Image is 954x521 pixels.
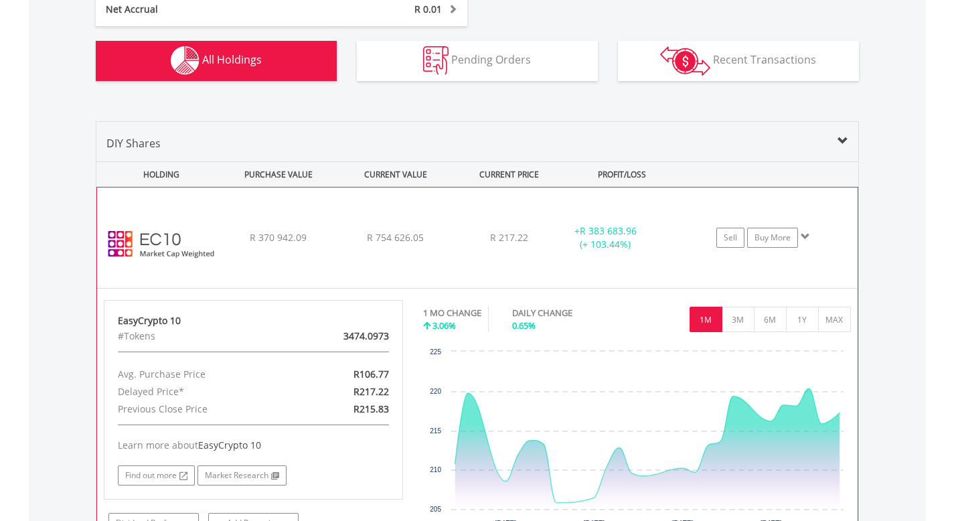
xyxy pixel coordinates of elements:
button: All Holdings [96,41,337,81]
span: EasyCrypto 10 [198,439,261,451]
div: 3474.0973 [302,327,399,345]
text: 215 [430,427,441,435]
text: 225 [430,348,441,356]
span: All Holdings [202,52,262,67]
span: R215.83 [353,402,389,415]
a: Market Research [197,465,287,486]
div: Delayed Price* [108,383,302,400]
div: PURCHASE VALUE [222,162,336,187]
div: Net Accrual [96,3,313,16]
text: 220 [430,388,441,395]
span: R 754 626.05 [367,231,424,244]
button: 6M [754,307,787,332]
span: Recent Transactions [713,52,816,67]
text: 210 [430,466,441,473]
img: EC10.EC.EC10.png [104,204,219,285]
span: 0.65% [512,319,536,331]
img: pending_instructions-wht.png [423,46,449,75]
span: 3.06% [432,319,456,331]
span: R106.77 [353,368,389,380]
div: + (+ 103.44%) [555,224,655,251]
div: 1 MO CHANGE [423,307,481,319]
button: Pending Orders [357,41,598,81]
span: R217.22 [353,385,389,398]
span: R 217.22 [490,231,528,244]
div: Previous Close Price [108,400,302,418]
div: DAILY CHANGE [512,307,619,319]
div: Learn more about [118,439,390,452]
div: HOLDING [97,162,219,187]
span: DIY Shares [106,136,161,151]
a: Find out more [118,465,195,486]
div: EasyCrypto 10 [118,314,390,327]
span: R 0.01 [414,3,442,15]
span: R 383 683.96 [580,224,637,237]
img: holdings-wht.png [171,46,200,75]
div: #Tokens [108,327,302,345]
button: 1Y [786,307,819,332]
span: R 370 942.09 [250,231,307,244]
a: Buy More [747,228,798,248]
button: Recent Transactions [618,41,859,81]
span: Pending Orders [451,52,531,67]
div: CURRENT VALUE [339,162,453,187]
button: 3M [722,307,754,332]
img: transactions-zar-wht.png [660,46,710,76]
button: 1M [690,307,722,332]
div: PROFIT/LOSS [565,162,680,187]
a: Sell [716,228,744,248]
text: 205 [430,506,441,513]
button: MAX [818,307,851,332]
div: Avg. Purchase Price [108,366,302,383]
div: CURRENT PRICE [455,162,562,187]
